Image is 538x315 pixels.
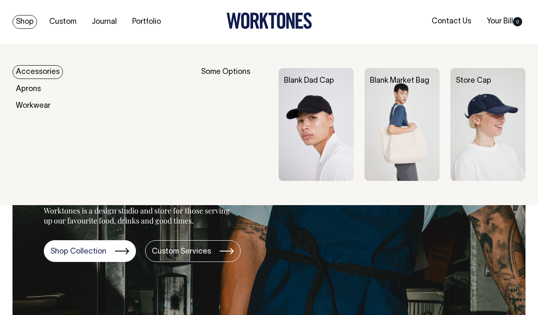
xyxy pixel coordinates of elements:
div: Some Options [201,68,268,181]
a: Blank Dad Cap [284,77,334,84]
img: Blank Market Bag [365,68,440,181]
p: Worktones is a design studio and store for those serving up our favourite food, drinks and good t... [44,206,234,226]
a: Shop Collection [44,240,136,262]
a: Workwear [13,99,54,113]
span: 0 [513,17,522,26]
a: Custom Services [145,240,241,262]
a: Contact Us [428,15,475,28]
a: Custom [46,15,80,29]
img: Store Cap [450,68,525,181]
a: Accessories [13,65,63,79]
a: Portfolio [129,15,164,29]
a: Aprons [13,82,44,96]
a: Store Cap [456,77,491,84]
a: Journal [88,15,120,29]
a: Shop [13,15,37,29]
img: Blank Dad Cap [279,68,354,181]
a: Blank Market Bag [370,77,429,84]
a: Your Bill0 [483,15,525,28]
